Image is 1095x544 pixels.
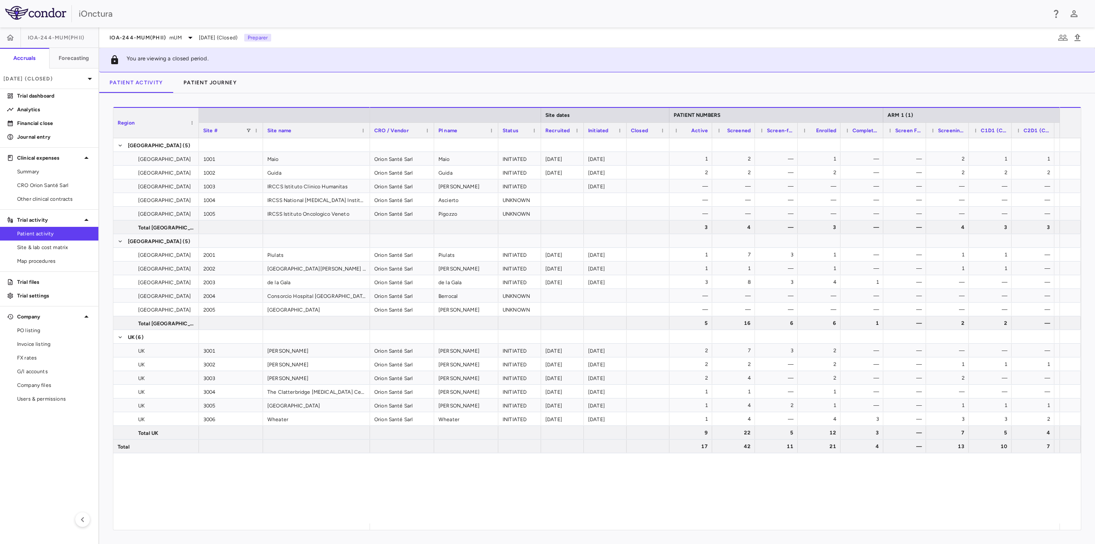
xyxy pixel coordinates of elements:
div: 1 [934,262,965,275]
div: UNKNOWN [498,289,541,302]
div: — [848,289,879,303]
div: — [677,207,708,220]
div: [DATE] [541,166,584,179]
div: — [1019,262,1050,275]
div: The Clatterbridge [MEDICAL_DATA] Centre NHS Foundation Trust [263,385,370,398]
div: Orion Santé Sarl [370,152,434,165]
div: — [763,166,793,179]
div: — [977,275,1007,289]
div: INITIATED [498,152,541,165]
div: [GEOGRAPHIC_DATA] [263,303,370,316]
div: [DATE] [584,179,627,193]
div: INITIATED [498,385,541,398]
div: Orion Santé Sarl [370,248,434,261]
span: [GEOGRAPHIC_DATA] [138,152,191,166]
div: — [677,303,708,316]
div: 2 [934,316,965,330]
div: 2 [934,152,965,166]
div: [DATE] [541,344,584,357]
div: — [805,289,836,303]
div: Guida [263,166,370,179]
span: C2D1 (C2D1) [1024,128,1050,134]
div: — [891,316,922,330]
span: (6) [136,330,143,344]
span: Site dates [545,112,570,118]
div: [DATE] [584,398,627,412]
button: Patient Activity [99,72,173,93]
div: Orion Santé Sarl [370,385,434,398]
div: INITIATED [498,262,541,275]
div: — [848,262,879,275]
span: Active [691,128,708,134]
div: [DATE] [584,275,627,288]
div: [DATE] [584,385,627,398]
div: — [891,193,922,207]
div: [DATE] [584,412,627,425]
div: 3006 [199,412,263,425]
div: 2004 [199,289,263,302]
div: iOnctura [79,7,1045,20]
h6: Forecasting [59,54,89,62]
div: 3 [677,275,708,289]
div: — [977,303,1007,316]
div: UNKNOWN [498,207,541,220]
p: You are viewing a closed period. [127,55,209,65]
div: 3 [977,220,1007,234]
span: [GEOGRAPHIC_DATA] [138,166,191,180]
div: INITIATED [498,275,541,288]
div: — [763,179,793,193]
div: — [805,303,836,316]
div: 3005 [199,398,263,412]
div: Orion Santé Sarl [370,303,434,316]
div: — [977,193,1007,207]
div: 1 [848,316,879,330]
div: [DATE] [584,344,627,357]
span: Screen-failed [767,128,793,134]
div: — [934,179,965,193]
div: — [848,357,879,371]
div: [PERSON_NAME] [263,357,370,371]
div: — [805,193,836,207]
div: — [1019,207,1050,220]
div: 8 [720,275,751,289]
div: [GEOGRAPHIC_DATA] [263,398,370,412]
div: [PERSON_NAME] [434,179,498,193]
span: PATIENT NUMBERS [674,112,720,118]
span: (5) [183,139,190,152]
div: 3 [1019,220,1050,234]
div: 1 [677,248,708,262]
div: 6 [763,316,793,330]
div: Wheater [434,412,498,425]
div: [DATE] [541,385,584,398]
div: — [891,303,922,316]
div: 2003 [199,275,263,288]
div: 3 [805,220,836,234]
div: 4 [805,275,836,289]
div: [DATE] [584,371,627,384]
p: Analytics [17,106,92,113]
div: IRCSS Istituto Oncologico Veneto [263,207,370,220]
div: — [677,179,708,193]
div: [PERSON_NAME] [263,344,370,357]
div: 1 [1019,152,1050,166]
div: — [848,207,879,220]
span: Closed [631,128,648,134]
div: — [720,179,751,193]
div: — [1019,344,1050,357]
span: [GEOGRAPHIC_DATA] [138,262,191,276]
div: — [677,289,708,303]
div: 4 [720,220,751,234]
div: 2 [977,166,1007,179]
div: — [763,220,793,234]
div: — [763,289,793,303]
div: — [720,289,751,303]
div: Consorcio Hospital [GEOGRAPHIC_DATA][PERSON_NAME] - [GEOGRAPHIC_DATA] [263,289,370,302]
div: Wheater [263,412,370,425]
div: 1 [848,275,879,289]
div: INITIATED [498,357,541,371]
div: — [1019,316,1050,330]
span: (5) [183,235,190,248]
span: Status [503,128,518,134]
span: G/l accounts [17,368,92,375]
div: — [805,179,836,193]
